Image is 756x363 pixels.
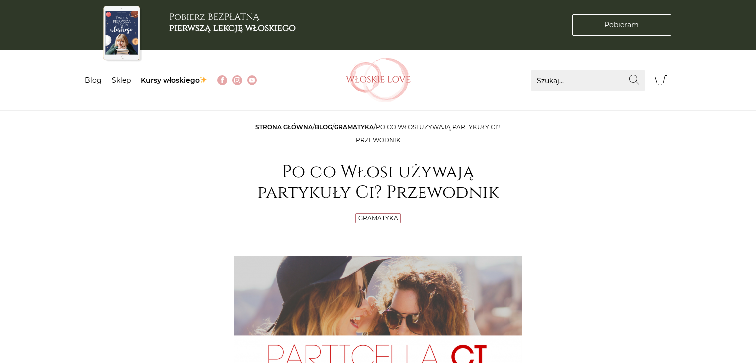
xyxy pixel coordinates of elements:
[604,20,639,30] span: Pobieram
[112,76,131,85] a: Sklep
[169,22,296,34] b: pierwszą lekcję włoskiego
[315,123,332,131] a: Blog
[255,123,501,144] span: / / /
[85,76,102,85] a: Blog
[356,123,501,144] span: Po co Włosi używają partykuły Ci? Przewodnik
[200,76,207,83] img: ✨
[169,12,296,33] h3: Pobierz BEZPŁATNĄ
[234,162,522,203] h1: Po co Włosi używają partykuły Ci? Przewodnik
[531,70,645,91] input: Szukaj...
[358,214,398,222] a: Gramatyka
[141,76,208,85] a: Kursy włoskiego
[572,14,671,36] a: Pobieram
[346,58,411,102] img: Włoskielove
[334,123,374,131] a: Gramatyka
[255,123,313,131] a: Strona główna
[650,70,672,91] button: Koszyk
